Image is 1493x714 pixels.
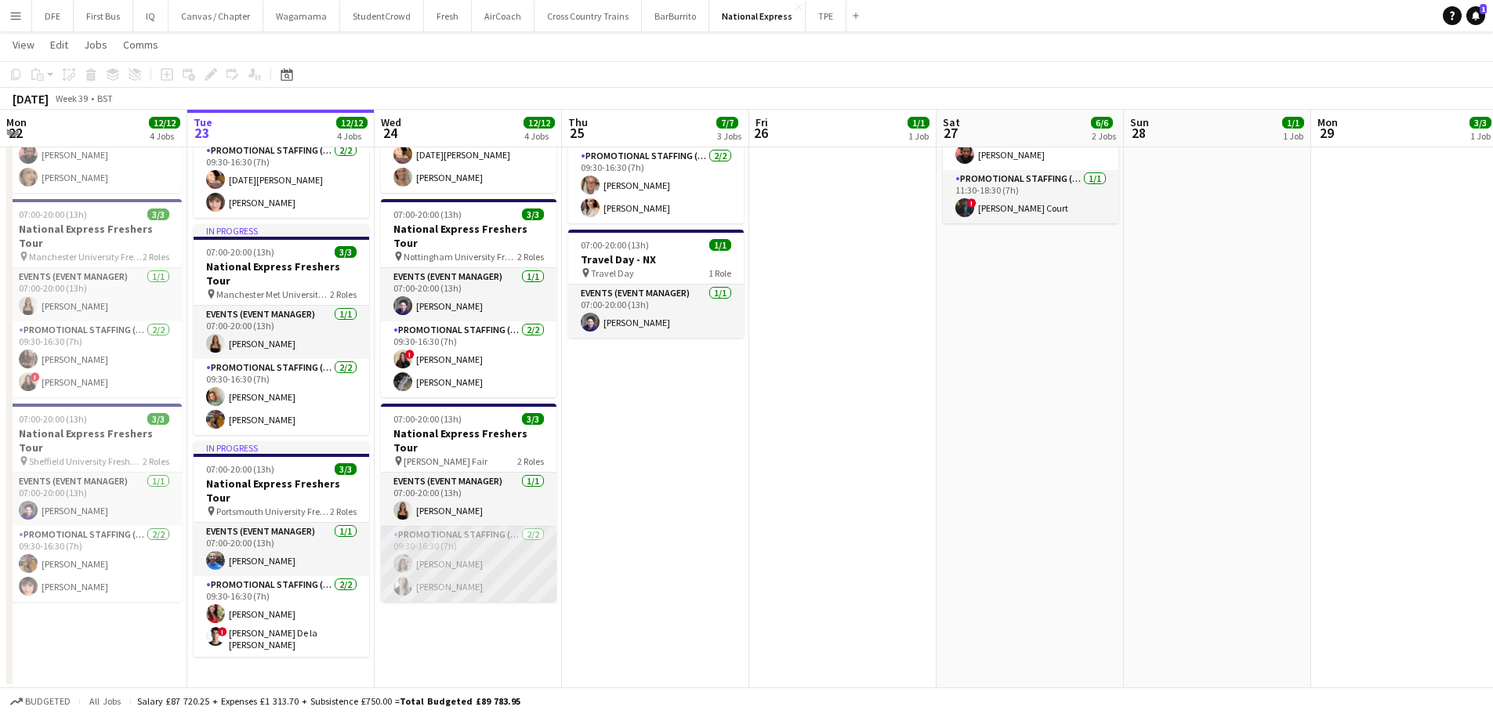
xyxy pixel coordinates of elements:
[405,350,415,359] span: !
[642,1,709,31] button: BarBurrito
[400,695,520,707] span: Total Budgeted £89 783.95
[1283,130,1303,142] div: 1 Job
[194,224,369,435] app-job-card: In progress07:00-20:00 (13h)3/3National Express Freshers Tour Manchester Met University Freshers ...
[6,268,182,321] app-card-role: Events (Event Manager)1/107:00-20:00 (13h)[PERSON_NAME]
[143,251,169,263] span: 2 Roles
[568,285,744,338] app-card-role: Events (Event Manager)1/107:00-20:00 (13h)[PERSON_NAME]
[52,92,91,104] span: Week 39
[19,208,87,220] span: 07:00-20:00 (13h)
[591,267,634,279] span: Travel Day
[1130,115,1149,129] span: Sun
[522,208,544,220] span: 3/3
[522,413,544,425] span: 3/3
[708,267,731,279] span: 1 Role
[206,463,274,475] span: 07:00-20:00 (13h)
[194,441,369,454] div: In progress
[117,34,165,55] a: Comms
[6,199,182,397] app-job-card: 07:00-20:00 (13h)3/3National Express Freshers Tour Manchester University Freshers Fair2 RolesEven...
[6,34,41,55] a: View
[340,1,424,31] button: StudentCrowd
[1480,4,1487,14] span: 1
[149,117,180,129] span: 12/12
[84,38,107,52] span: Jobs
[13,38,34,52] span: View
[6,526,182,602] app-card-role: Promotional Staffing (Brand Ambassadors)2/209:30-16:30 (7h)[PERSON_NAME][PERSON_NAME]
[379,124,401,142] span: 24
[381,526,556,602] app-card-role: Promotional Staffing (Brand Ambassadors)2/209:30-16:30 (7h)[PERSON_NAME][PERSON_NAME]
[709,239,731,251] span: 1/1
[393,413,462,425] span: 07:00-20:00 (13h)
[29,251,143,263] span: Manchester University Freshers Fair
[404,251,517,263] span: Nottingham University Freshers Fair
[568,147,744,223] app-card-role: Promotional Staffing (Brand Ambassadors)2/209:30-16:30 (7h)[PERSON_NAME][PERSON_NAME]
[194,224,369,237] div: In progress
[335,463,357,475] span: 3/3
[6,117,182,193] app-card-role: Promotional Staffing (Brand Ambassadors)2/209:30-16:30 (7h)[PERSON_NAME][PERSON_NAME]
[74,1,133,31] button: First Bus
[756,115,768,129] span: Fri
[581,239,649,251] span: 07:00-20:00 (13h)
[147,208,169,220] span: 3/3
[194,306,369,359] app-card-role: Events (Event Manager)1/107:00-20:00 (13h)[PERSON_NAME]
[194,523,369,576] app-card-role: Events (Event Manager)1/107:00-20:00 (13h)[PERSON_NAME]
[524,117,555,129] span: 12/12
[263,1,340,31] button: Wagamama
[6,115,27,129] span: Mon
[709,1,806,31] button: National Express
[716,117,738,129] span: 7/7
[137,695,520,707] div: Salary £87 720.25 + Expenses £1 313.70 + Subsistence £750.00 =
[4,124,27,142] span: 22
[194,115,212,129] span: Tue
[381,426,556,455] h3: National Express Freshers Tour
[337,130,367,142] div: 4 Jobs
[19,413,87,425] span: 07:00-20:00 (13h)
[206,246,274,258] span: 07:00-20:00 (13h)
[32,1,74,31] button: DFE
[194,477,369,505] h3: National Express Freshers Tour
[194,142,369,218] app-card-role: Promotional Staffing (Brand Ambassadors)2/209:30-16:30 (7h)[DATE][PERSON_NAME][PERSON_NAME]
[194,441,369,657] app-job-card: In progress07:00-20:00 (13h)3/3National Express Freshers Tour Portsmouth University Freshers Fair...
[535,1,642,31] button: Cross Country Trains
[381,473,556,526] app-card-role: Events (Event Manager)1/107:00-20:00 (13h)[PERSON_NAME]
[31,372,40,382] span: !
[806,1,846,31] button: TPE
[25,696,71,707] span: Budgeted
[216,288,330,300] span: Manchester Met University Freshers Fair
[1282,117,1304,129] span: 1/1
[568,230,744,338] app-job-card: 07:00-20:00 (13h)1/1Travel Day - NX Travel Day1 RoleEvents (Event Manager)1/107:00-20:00 (13h)[PE...
[336,117,368,129] span: 12/12
[568,115,588,129] span: Thu
[44,34,74,55] a: Edit
[330,506,357,517] span: 2 Roles
[78,34,114,55] a: Jobs
[1091,117,1113,129] span: 6/6
[568,252,744,266] h3: Travel Day - NX
[717,130,741,142] div: 3 Jobs
[753,124,768,142] span: 26
[143,455,169,467] span: 2 Roles
[943,170,1118,223] app-card-role: Promotional Staffing (Brand Ambassadors)1/111:30-18:30 (7h)![PERSON_NAME] Court
[50,38,68,52] span: Edit
[218,627,227,636] span: !
[1469,117,1491,129] span: 3/3
[404,455,487,467] span: [PERSON_NAME] Fair
[943,115,960,129] span: Sat
[381,115,401,129] span: Wed
[6,404,182,602] app-job-card: 07:00-20:00 (13h)3/3National Express Freshers Tour Sheffield University Freshers Fair2 RolesEvent...
[13,91,49,107] div: [DATE]
[908,117,930,129] span: 1/1
[191,124,212,142] span: 23
[147,413,169,425] span: 3/3
[6,473,182,526] app-card-role: Events (Event Manager)1/107:00-20:00 (13h)[PERSON_NAME]
[424,1,472,31] button: Fresh
[6,426,182,455] h3: National Express Freshers Tour
[1315,124,1338,142] span: 29
[216,506,330,517] span: Portsmouth University Freshers Fair
[6,222,182,250] h3: National Express Freshers Tour
[381,199,556,397] div: 07:00-20:00 (13h)3/3National Express Freshers Tour Nottingham University Freshers Fair2 RolesEven...
[517,455,544,467] span: 2 Roles
[1466,6,1485,25] a: 1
